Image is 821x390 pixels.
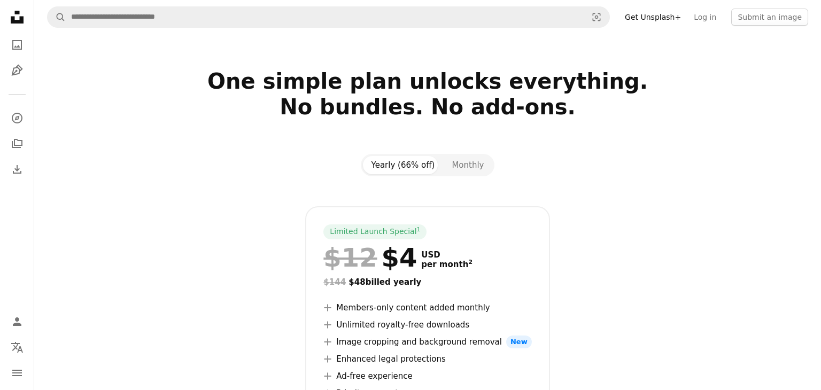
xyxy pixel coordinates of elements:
[47,6,610,28] form: Find visuals sitewide
[687,9,723,26] a: Log in
[618,9,687,26] a: Get Unsplash+
[6,6,28,30] a: Home — Unsplash
[363,156,444,174] button: Yearly (66% off)
[421,260,473,269] span: per month
[323,244,417,271] div: $4
[731,9,808,26] button: Submit an image
[323,318,531,331] li: Unlimited royalty-free downloads
[584,7,609,27] button: Visual search
[323,276,531,288] div: $48 billed yearly
[323,370,531,383] li: Ad-free experience
[6,311,28,332] a: Log in / Sign up
[421,250,473,260] span: USD
[6,107,28,129] a: Explore
[443,156,492,174] button: Monthly
[415,227,423,237] a: 1
[466,260,475,269] a: 2
[323,244,377,271] span: $12
[81,68,774,145] h2: One simple plan unlocks everything. No bundles. No add-ons.
[323,336,531,348] li: Image cropping and background removal
[48,7,66,27] button: Search Unsplash
[6,362,28,384] button: Menu
[323,301,531,314] li: Members-only content added monthly
[506,336,532,348] span: New
[323,277,346,287] span: $144
[468,259,473,266] sup: 2
[6,159,28,180] a: Download History
[6,60,28,81] a: Illustrations
[6,337,28,358] button: Language
[323,353,531,365] li: Enhanced legal protections
[6,34,28,56] a: Photos
[323,224,427,239] div: Limited Launch Special
[6,133,28,154] a: Collections
[417,226,421,232] sup: 1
